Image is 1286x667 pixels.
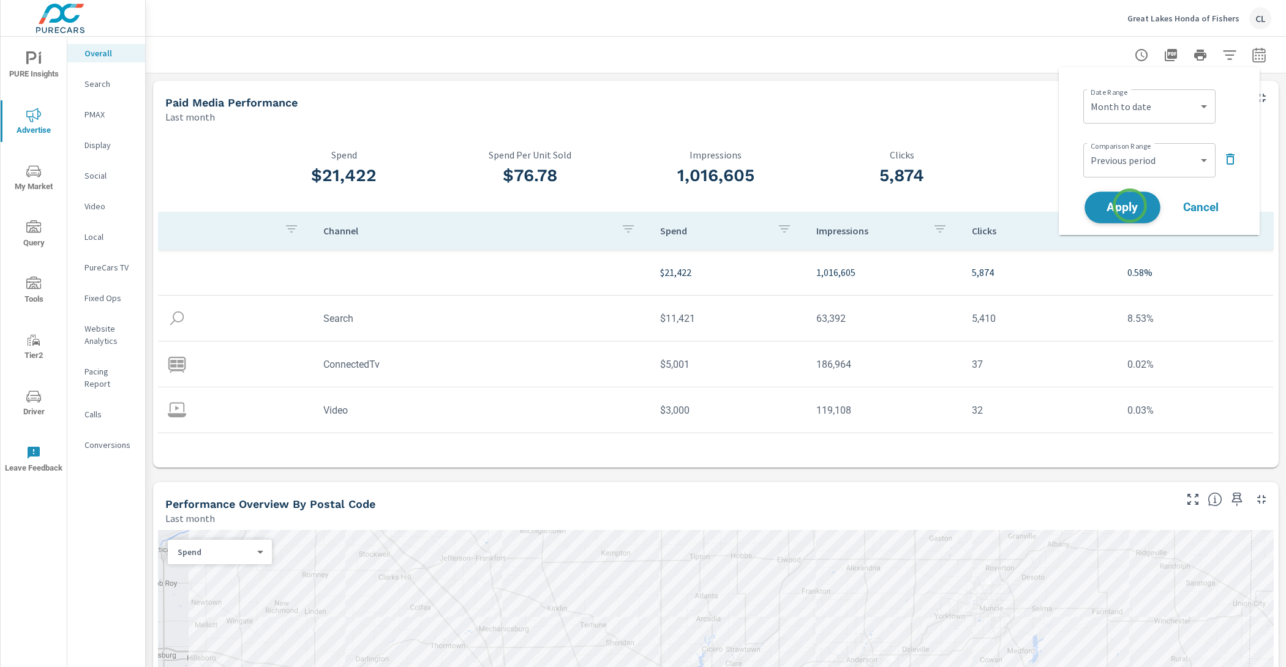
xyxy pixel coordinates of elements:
[623,149,809,160] p: Impressions
[85,231,135,243] p: Local
[67,75,145,93] div: Search
[1118,441,1273,472] td: 0.06%
[1118,303,1273,334] td: 8.53%
[67,136,145,154] div: Display
[4,108,63,138] span: Advertise
[650,441,806,472] td: $2,000
[1249,7,1271,29] div: CL
[67,105,145,124] div: PMAX
[251,165,437,186] h3: $21,422
[67,258,145,277] div: PureCars TV
[816,225,923,237] p: Impressions
[1217,43,1242,67] button: Apply Filters
[168,309,186,327] img: icon-search.svg
[807,303,962,334] td: 63,392
[165,511,215,526] p: Last month
[85,322,135,347] p: Website Analytics
[4,277,63,307] span: Tools
[165,110,215,124] p: Last month
[67,405,145,423] div: Calls
[85,170,135,182] p: Social
[67,319,145,350] div: Website Analytics
[972,265,1108,280] p: 5,874
[1188,43,1213,67] button: Print Report
[809,149,995,160] p: Clicks
[1,37,67,487] div: nav menu
[4,389,63,419] span: Driver
[972,225,1078,237] p: Clicks
[1127,265,1263,280] p: 0.58%
[4,51,63,81] span: PURE Insights
[1159,43,1183,67] button: "Export Report to PDF"
[1118,395,1273,426] td: 0.03%
[85,200,135,212] p: Video
[323,225,611,237] p: Channel
[85,78,135,90] p: Search
[962,349,1118,380] td: 37
[437,165,623,186] h3: $76.78
[1252,490,1271,509] button: Minimize Widget
[1127,13,1239,24] p: Great Lakes Honda of Fishers
[314,395,650,426] td: Video
[85,261,135,274] p: PureCars TV
[4,445,63,475] span: Leave Feedback
[314,441,650,472] td: Display
[995,149,1181,160] p: CTR
[67,228,145,246] div: Local
[1252,88,1271,108] button: Minimize Widget
[85,47,135,59] p: Overall
[1164,192,1238,223] button: Cancel
[660,225,767,237] p: Spend
[85,408,135,420] p: Calls
[178,546,252,557] p: Spend
[962,441,1118,472] td: 395
[67,289,145,307] div: Fixed Ops
[809,165,995,186] h3: 5,874
[4,220,63,250] span: Query
[623,165,809,186] h3: 1,016,605
[807,395,962,426] td: 119,108
[4,164,63,194] span: My Market
[165,497,375,510] h5: Performance Overview By Postal Code
[85,139,135,151] p: Display
[314,303,650,334] td: Search
[67,362,145,393] div: Pacing Report
[650,395,806,426] td: $3,000
[67,197,145,215] div: Video
[1227,490,1247,509] span: Save this to your personalized report
[816,265,952,280] p: 1,016,605
[650,303,806,334] td: $11,421
[1247,43,1271,67] button: Select Date Range
[85,108,135,121] p: PMAX
[4,333,63,363] span: Tier2
[168,355,186,373] img: icon-connectedtv.svg
[168,546,262,558] div: Spend
[1085,192,1160,223] button: Apply
[995,165,1181,186] h3: 0.58%
[1097,202,1148,214] span: Apply
[660,265,796,280] p: $21,422
[962,395,1118,426] td: 32
[1208,492,1222,507] span: Understand performance data by postal code. Individual postal codes can be selected and expanded ...
[85,439,135,451] p: Conversions
[807,349,962,380] td: 186,964
[314,349,650,380] td: ConnectedTv
[650,349,806,380] td: $5,001
[85,292,135,304] p: Fixed Ops
[437,149,623,160] p: Spend Per Unit Sold
[168,401,186,419] img: icon-video.svg
[67,44,145,62] div: Overall
[1118,349,1273,380] td: 0.02%
[1183,490,1203,509] button: Make Fullscreen
[165,96,298,109] h5: Paid Media Performance
[251,149,437,160] p: Spend
[962,303,1118,334] td: 5,410
[1176,202,1225,213] span: Cancel
[807,441,962,472] td: 647,141
[67,166,145,185] div: Social
[85,365,135,390] p: Pacing Report
[67,436,145,454] div: Conversions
